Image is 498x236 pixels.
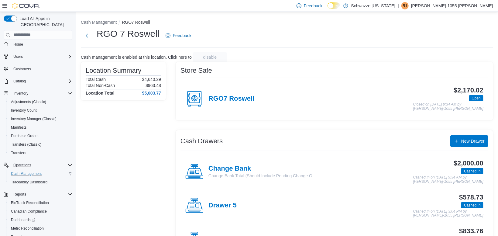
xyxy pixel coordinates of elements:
[6,106,75,115] button: Inventory Count
[180,137,223,145] h3: Cash Drawers
[11,65,33,73] a: Customers
[11,226,44,231] span: Metrc Reconciliation
[6,140,75,149] button: Transfers (Classic)
[1,52,75,61] button: Users
[1,64,75,73] button: Customers
[9,98,49,106] a: Adjustments (Classic)
[81,19,493,26] nav: An example of EuiBreadcrumbs
[81,29,93,42] button: Next
[6,216,75,224] a: Dashboards
[9,179,50,186] a: Traceabilty Dashboard
[1,40,75,49] button: Home
[464,168,481,174] span: Cashed In
[9,199,72,206] span: BioTrack Reconciliation
[208,202,237,210] h4: Drawer 5
[403,2,407,9] span: R1
[13,42,23,47] span: Home
[11,90,31,97] button: Inventory
[13,79,26,84] span: Catalog
[9,107,39,114] a: Inventory Count
[11,125,26,130] span: Manifests
[11,99,46,104] span: Adjustments (Classic)
[208,173,316,179] p: Change Bank Total (Should Include Pending Change O...
[81,20,117,25] button: Cash Management
[411,2,493,9] p: [PERSON_NAME]-1055 [PERSON_NAME]
[13,163,31,168] span: Operations
[9,216,38,224] a: Dashboards
[328,2,340,9] input: Dark Mode
[464,203,481,208] span: Cashed In
[11,191,29,198] button: Reports
[6,199,75,207] button: BioTrack Reconciliation
[11,180,47,185] span: Traceabilty Dashboard
[11,142,41,147] span: Transfers (Classic)
[13,91,28,96] span: Inventory
[9,149,29,157] a: Transfers
[11,116,57,121] span: Inventory Manager (Classic)
[11,78,72,85] span: Catalog
[11,217,35,222] span: Dashboards
[1,77,75,85] button: Catalog
[122,20,150,25] button: RGO7 Roswell
[6,178,75,186] button: Traceabilty Dashboard
[9,208,72,215] span: Canadian Compliance
[461,202,483,208] span: Cashed In
[1,89,75,98] button: Inventory
[146,83,161,88] p: $963.48
[11,200,49,205] span: BioTrack Reconciliation
[9,132,72,140] span: Purchase Orders
[9,132,41,140] a: Purchase Orders
[6,132,75,140] button: Purchase Orders
[11,134,39,138] span: Purchase Orders
[86,91,115,95] h4: Location Total
[450,135,488,147] button: New Drawer
[461,168,483,174] span: Cashed In
[351,2,396,9] p: Schwazze [US_STATE]
[6,123,75,132] button: Manifests
[11,209,47,214] span: Canadian Compliance
[6,224,75,233] button: Metrc Reconciliation
[9,225,72,232] span: Metrc Reconciliation
[180,67,212,74] h3: Store Safe
[11,171,42,176] span: Cash Management
[9,149,72,157] span: Transfers
[413,102,483,111] p: Closed on [DATE] 9:34 AM by [PERSON_NAME]-1055 [PERSON_NAME]
[11,53,72,60] span: Users
[11,191,72,198] span: Reports
[11,161,34,169] button: Operations
[401,2,409,9] div: Renee-1055 Bailey
[461,138,485,144] span: New Drawer
[9,141,72,148] span: Transfers (Classic)
[304,3,322,9] span: Feedback
[11,40,72,48] span: Home
[11,90,72,97] span: Inventory
[193,52,227,62] button: disable
[9,170,72,177] span: Cash Management
[11,78,28,85] button: Catalog
[9,170,44,177] a: Cash Management
[142,91,161,95] h4: $5,603.77
[398,2,399,9] p: |
[9,225,46,232] a: Metrc Reconciliation
[9,107,72,114] span: Inventory Count
[13,67,31,71] span: Customers
[9,98,72,106] span: Adjustments (Classic)
[9,179,72,186] span: Traceabilty Dashboard
[9,124,72,131] span: Manifests
[11,41,26,48] a: Home
[203,54,217,60] span: disable
[9,124,29,131] a: Manifests
[11,53,25,60] button: Users
[9,141,44,148] a: Transfers (Classic)
[6,115,75,123] button: Inventory Manager (Classic)
[208,95,255,103] h4: RGO7 Roswell
[9,208,49,215] a: Canadian Compliance
[454,87,483,94] h3: $2,170.02
[163,29,194,42] a: Feedback
[142,77,161,82] p: $4,640.29
[413,175,483,184] p: Cashed In on [DATE] 9:34 AM by [PERSON_NAME]-1055 [PERSON_NAME]
[17,16,72,28] span: Load All Apps in [GEOGRAPHIC_DATA]
[12,3,39,9] img: Cova
[459,227,483,235] h3: $833.76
